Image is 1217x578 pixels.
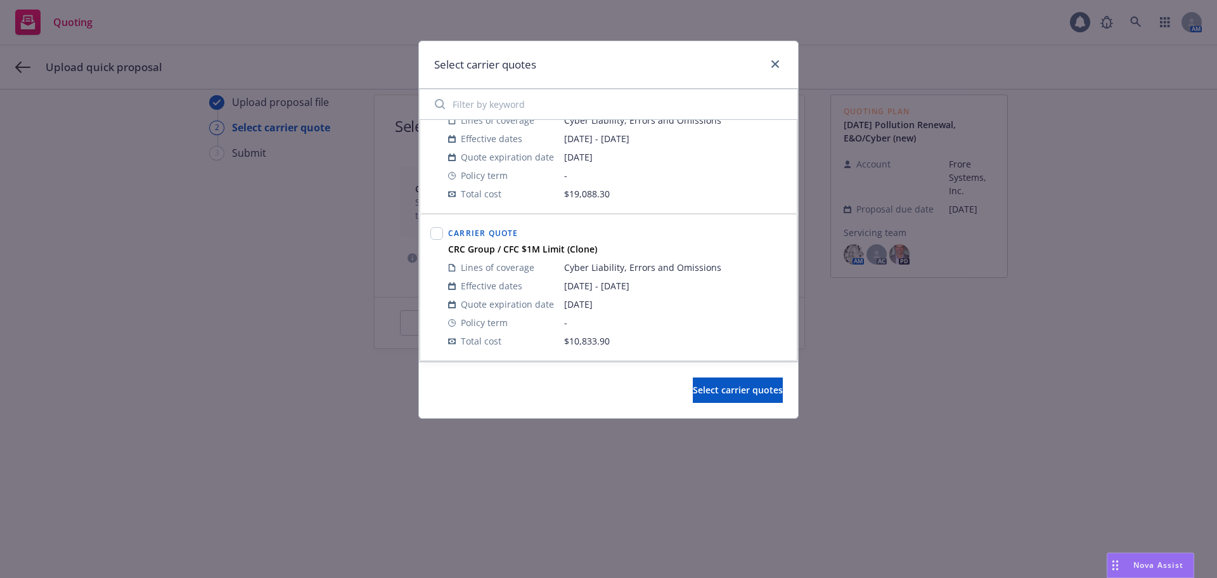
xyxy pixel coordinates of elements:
span: - [564,316,787,329]
span: [DATE] [564,150,787,164]
span: [DATE] [564,298,787,311]
span: Lines of coverage [461,261,534,274]
span: Effective dates [461,132,522,145]
input: Filter by keyword [427,91,790,117]
button: Nova Assist [1107,553,1194,578]
span: Cyber Liability, Errors and Omissions [564,261,787,274]
span: Total cost [461,334,501,348]
h1: Select carrier quotes [434,56,536,73]
span: [DATE] - [DATE] [564,279,787,292]
span: Nova Assist [1133,560,1183,570]
span: Carrier Quote [448,228,518,239]
span: Quote expiration date [461,150,554,164]
span: [DATE] - [DATE] [564,132,787,145]
span: - [564,169,787,182]
a: close [768,56,783,72]
span: $19,088.30 [564,188,610,200]
span: Effective dates [461,279,522,292]
span: Lines of coverage [461,114,534,127]
div: Drag to move [1107,553,1123,577]
button: Select carrier quotes [693,378,783,403]
span: Policy term [461,316,508,329]
span: Quote expiration date [461,298,554,311]
span: Policy term [461,169,508,182]
span: Select carrier quotes [693,384,783,396]
strong: CRC Group / CFC $1M Limit (Clone) [448,243,597,255]
span: $10,833.90 [564,335,610,347]
span: Cyber Liability, Errors and Omissions [564,114,787,127]
span: Total cost [461,187,501,200]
